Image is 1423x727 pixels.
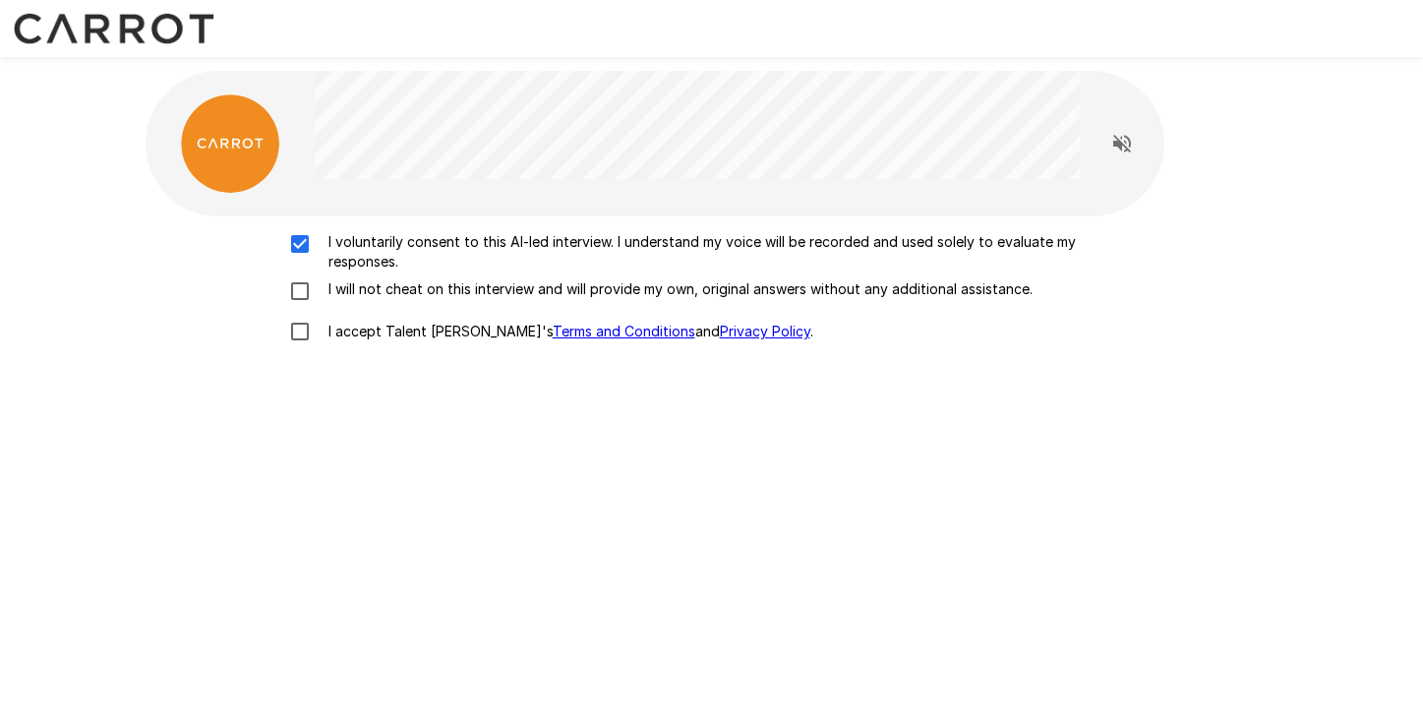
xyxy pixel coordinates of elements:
[553,323,695,339] a: Terms and Conditions
[321,232,1145,272] p: I voluntarily consent to this AI-led interview. I understand my voice will be recorded and used s...
[321,322,813,341] p: I accept Talent [PERSON_NAME]'s and .
[181,94,279,193] img: carrot_logo.png
[1102,124,1142,163] button: Read questions aloud
[321,279,1033,299] p: I will not cheat on this interview and will provide my own, original answers without any addition...
[720,323,810,339] a: Privacy Policy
